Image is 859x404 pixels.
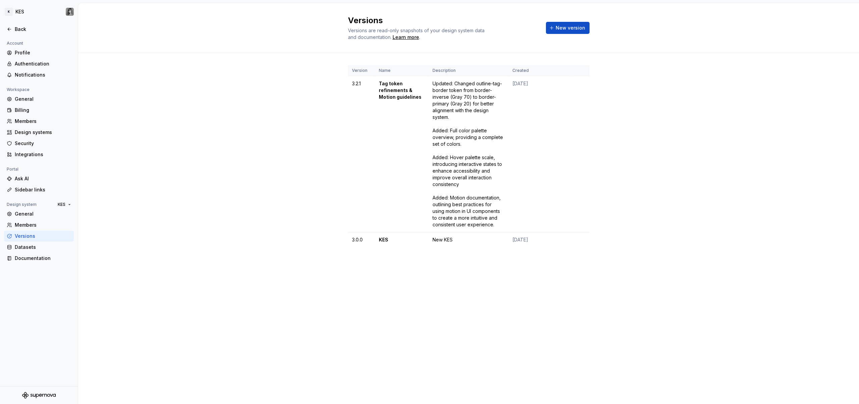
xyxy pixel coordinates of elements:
button: New version [546,22,590,34]
a: Profile [4,47,74,58]
div: Versions [15,233,71,239]
svg: Supernova Logo [22,392,56,399]
div: Members [15,222,71,228]
th: Name [375,65,428,76]
td: [DATE] [508,76,572,232]
div: Sidebar links [15,186,71,193]
div: Profile [15,49,71,56]
div: Account [4,39,26,47]
a: Documentation [4,253,74,264]
td: [DATE] [508,232,572,248]
div: Ask AI [15,175,71,182]
a: Datasets [4,242,74,253]
div: Updated: Changed outline-tag-border token from border-inverse (Gray 70) to border-primary (Gray 2... [433,80,504,228]
div: General [15,211,71,217]
div: Back [15,26,71,33]
div: Authentication [15,60,71,67]
h2: Versions [348,15,538,26]
span: New version [556,25,585,31]
div: Integrations [15,151,71,158]
div: Documentation [15,255,71,262]
th: Created [508,65,572,76]
div: Workspace [4,86,32,94]
a: Notifications [4,70,74,80]
a: Ask AI [4,173,74,184]
div: New KES [433,236,504,243]
td: KES [375,232,428,248]
div: Design systems [15,129,71,136]
td: Tag token refinements & Motion guidelines [375,76,428,232]
a: Design systems [4,127,74,138]
span: . [392,35,420,40]
a: Back [4,24,74,35]
a: General [4,209,74,219]
div: Design system [4,200,39,209]
div: Security [15,140,71,147]
div: Members [15,118,71,125]
a: Authentication [4,58,74,69]
th: Description [428,65,508,76]
a: Integrations [4,149,74,160]
div: General [15,96,71,102]
span: KES [58,202,65,207]
div: Portal [4,165,21,173]
span: Versions are read-only snapshots of your design system data and documentation. [348,28,485,40]
a: Members [4,116,74,127]
a: Learn more [393,34,419,41]
a: Security [4,138,74,149]
div: Billing [15,107,71,114]
td: 3.2.1 [348,76,375,232]
div: K [5,8,13,16]
div: Datasets [15,244,71,251]
td: 3.0.0 [348,232,375,248]
img: Katarzyna Tomżyńska [66,8,74,16]
div: Notifications [15,72,71,78]
th: Version [348,65,375,76]
a: Billing [4,105,74,116]
a: General [4,94,74,104]
a: Members [4,220,74,230]
a: Sidebar links [4,184,74,195]
a: Versions [4,231,74,241]
div: KES [15,8,24,15]
button: KKESKatarzyna Tomżyńska [1,4,77,19]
